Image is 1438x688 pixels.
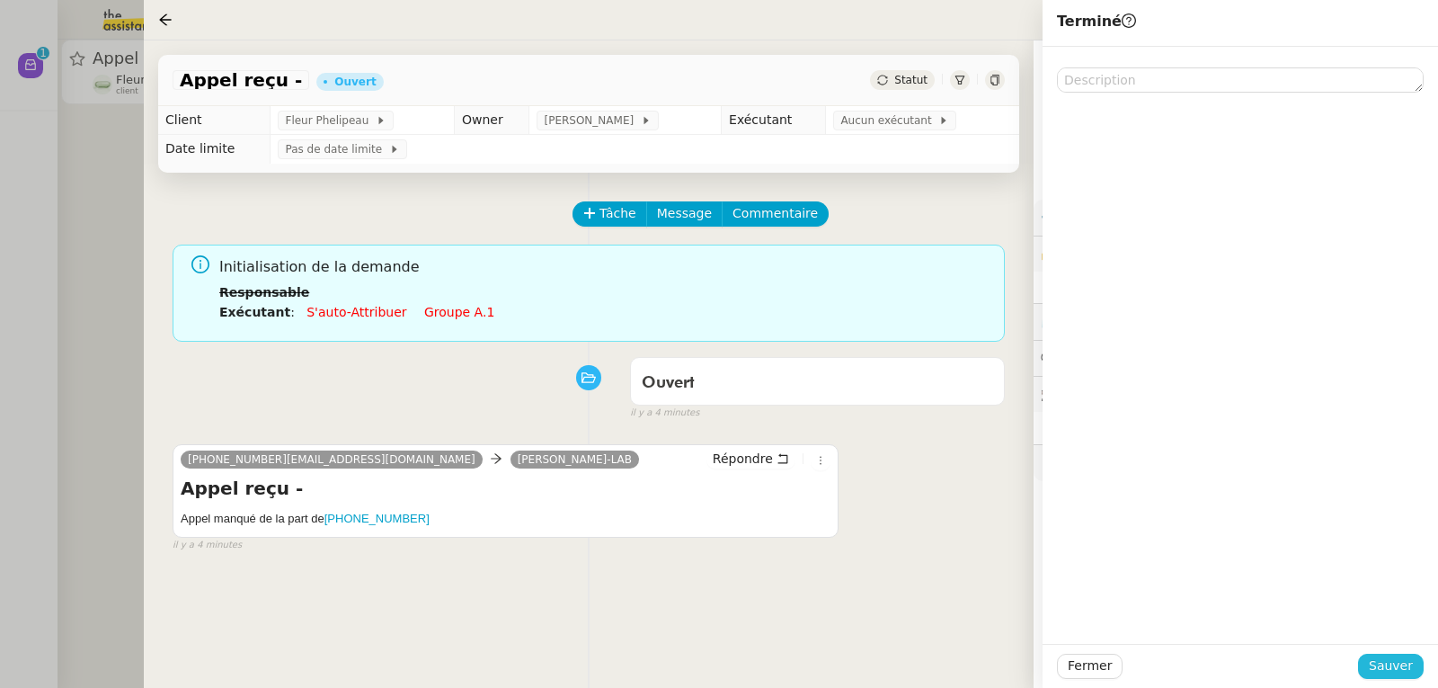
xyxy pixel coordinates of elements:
[188,453,475,466] span: [PHONE_NUMBER][EMAIL_ADDRESS][DOMAIN_NAME]
[158,135,271,164] td: Date limite
[1034,445,1438,480] div: 🧴Autres
[1034,304,1438,339] div: ⏲️Tâches 0:00
[1369,656,1413,676] span: Sauver
[1041,351,1156,365] span: 💬
[840,112,938,130] span: Aucun exécutant
[894,74,928,86] span: Statut
[181,510,830,528] h5: Appel manqué de la part de
[181,476,830,501] h4: Appel reçu -
[1041,314,1165,328] span: ⏲️
[1034,237,1438,272] div: 🔐Données client
[713,450,773,468] span: Répondre
[1057,654,1123,679] button: Fermer
[219,305,290,319] b: Exécutant
[1068,656,1112,676] span: Fermer
[454,106,529,135] td: Owner
[642,375,695,391] span: Ouvert
[1041,207,1134,228] span: ⚙️
[1041,387,1265,401] span: 🕵️
[722,201,829,227] button: Commentaire
[1041,455,1096,469] span: 🧴
[285,112,375,130] span: Fleur Phelipeau
[1034,200,1438,235] div: ⚙️Procédures
[732,203,818,224] span: Commentaire
[306,305,406,319] a: S'auto-attribuer
[173,538,242,553] span: il y a 4 minutes
[334,76,376,87] div: Ouvert
[285,140,388,158] span: Pas de date limite
[1034,377,1438,412] div: 🕵️Autres demandes en cours 2
[510,451,639,468] a: [PERSON_NAME]-LAB
[180,71,302,89] span: Appel reçu -
[630,406,699,421] span: il y a 4 minutes
[1041,244,1158,264] span: 🔐
[573,201,647,227] button: Tâche
[219,285,309,299] b: Responsable
[706,449,795,469] button: Répondre
[290,305,295,319] span: :
[544,112,640,130] span: [PERSON_NAME]
[722,106,826,135] td: Exécutant
[219,255,990,280] span: Initialisation de la demande
[1057,13,1136,30] span: Terminé
[158,106,271,135] td: Client
[657,203,712,224] span: Message
[599,203,636,224] span: Tâche
[424,305,494,319] a: Groupe a.1
[324,512,430,525] a: [PHONE_NUMBER]
[1358,654,1424,679] button: Sauver
[646,201,723,227] button: Message
[1034,341,1438,376] div: 💬Commentaires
